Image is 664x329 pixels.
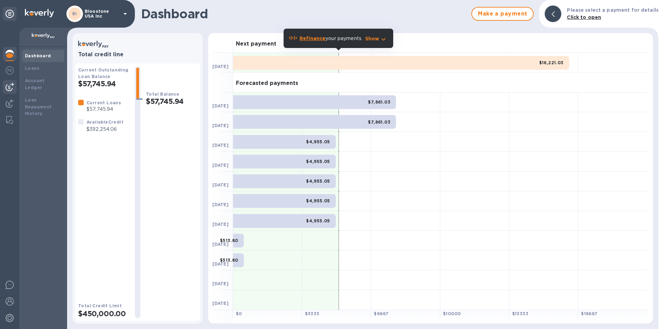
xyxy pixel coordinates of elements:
b: $ 0 [236,311,242,316]
b: [DATE] [212,301,229,306]
b: $ 10000 [443,311,461,316]
button: Show [365,35,388,42]
b: [DATE] [212,261,229,267]
b: $ 13333 [512,311,528,316]
b: $4,955.05 [306,178,330,184]
h2: $57,745.94 [78,79,129,88]
b: [DATE] [212,143,229,148]
b: [DATE] [212,182,229,187]
b: $7,861.03 [368,119,390,125]
b: Current Outstanding Loan Balance [78,67,129,79]
b: Total Credit Limit [78,303,122,308]
b: Current Loans [86,100,121,105]
b: [DATE] [212,202,229,207]
h1: Dashboard [141,7,468,21]
b: Account Ledger [25,78,45,90]
b: Please select a payment for details [567,7,658,13]
p: $57,745.94 [86,106,121,113]
b: $ 16667 [581,311,597,316]
b: $ 6667 [374,311,388,316]
b: $513.80 [220,258,238,263]
b: $4,955.05 [306,159,330,164]
h3: Forecasted payments [236,80,298,87]
h2: $57,745.94 [146,97,197,106]
b: [DATE] [212,123,229,128]
h3: Total credit line [78,51,197,58]
h2: $450,000.00 [78,309,129,318]
b: $4,955.05 [306,218,330,223]
div: Unpin categories [3,7,17,21]
b: $4,955.05 [306,198,330,203]
button: Make a payment [471,7,534,21]
p: your payments. [299,35,362,42]
p: Show [365,35,379,42]
b: [DATE] [212,163,229,168]
p: $392,254.06 [86,126,123,133]
b: BI [72,11,77,16]
span: Make a payment [478,10,527,18]
b: [DATE] [212,103,229,108]
b: Loan Repayment History [25,97,52,116]
b: $4,955.05 [306,139,330,144]
b: $513.80 [220,238,238,243]
p: Bloostone USA Inc [85,9,119,19]
img: Foreign exchange [6,66,14,75]
img: Logo [25,9,54,17]
b: [DATE] [212,64,229,69]
b: [DATE] [212,222,229,227]
b: Total Balance [146,91,179,97]
b: Available Credit [86,119,123,125]
b: $7,861.03 [368,99,390,105]
h3: Next payment [236,41,276,47]
b: [DATE] [212,281,229,286]
b: [DATE] [212,242,229,247]
b: Loans [25,66,39,71]
b: Dashboard [25,53,51,58]
b: $16,221.03 [539,60,564,65]
b: $ 3333 [305,311,320,316]
b: Click to open [567,14,601,20]
b: Refinance [299,36,325,41]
